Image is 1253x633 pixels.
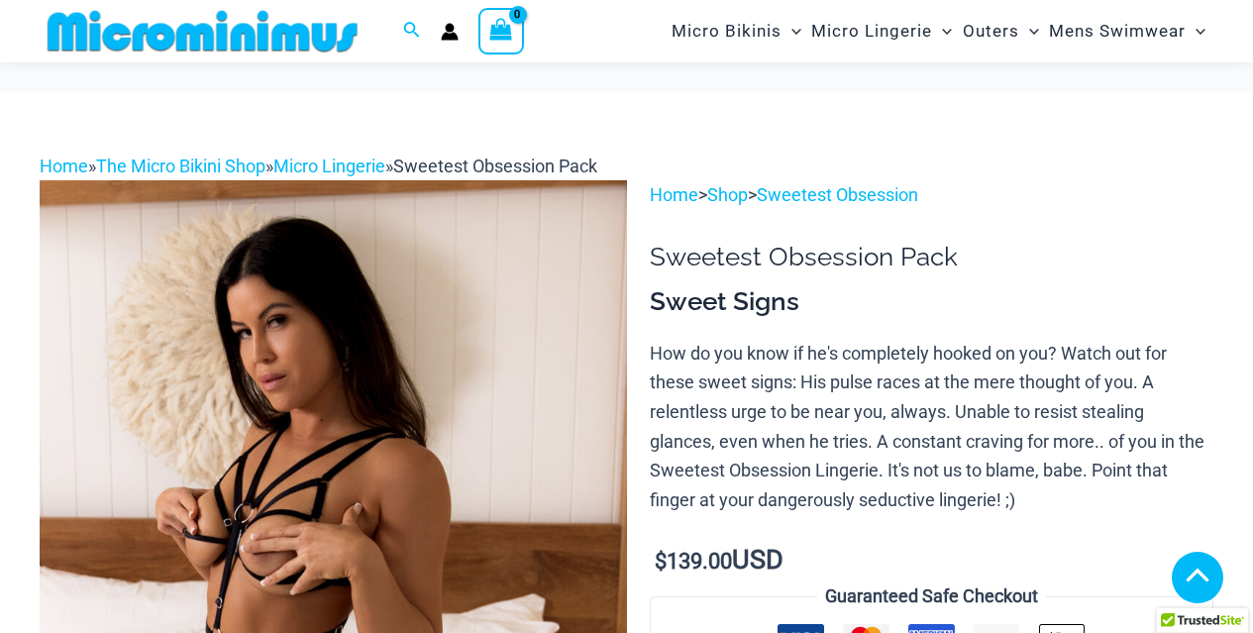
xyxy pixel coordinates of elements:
[664,3,1213,59] nav: Site Navigation
[707,184,748,205] a: Shop
[40,156,597,176] span: » » »
[650,242,1213,272] h1: Sweetest Obsession Pack
[1019,6,1039,56] span: Menu Toggle
[672,6,782,56] span: Micro Bikinis
[40,9,365,53] img: MM SHOP LOGO FLAT
[650,546,1213,577] p: USD
[1186,6,1205,56] span: Menu Toggle
[1044,6,1210,56] a: Mens SwimwearMenu ToggleMenu Toggle
[96,156,265,176] a: The Micro Bikini Shop
[650,339,1213,515] p: How do you know if he's completely hooked on you? Watch out for these sweet signs: His pulse race...
[806,6,957,56] a: Micro LingerieMenu ToggleMenu Toggle
[393,156,597,176] span: Sweetest Obsession Pack
[782,6,801,56] span: Menu Toggle
[478,8,524,53] a: View Shopping Cart, empty
[655,549,667,574] span: $
[667,6,806,56] a: Micro BikinisMenu ToggleMenu Toggle
[817,581,1046,611] legend: Guaranteed Safe Checkout
[1049,6,1186,56] span: Mens Swimwear
[273,156,385,176] a: Micro Lingerie
[932,6,952,56] span: Menu Toggle
[403,19,421,44] a: Search icon link
[655,549,732,574] bdi: 139.00
[40,156,88,176] a: Home
[650,285,1213,319] h3: Sweet Signs
[650,184,698,205] a: Home
[441,23,459,41] a: Account icon link
[963,6,1019,56] span: Outers
[650,180,1213,210] p: > >
[811,6,932,56] span: Micro Lingerie
[958,6,1044,56] a: OutersMenu ToggleMenu Toggle
[757,184,918,205] a: Sweetest Obsession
